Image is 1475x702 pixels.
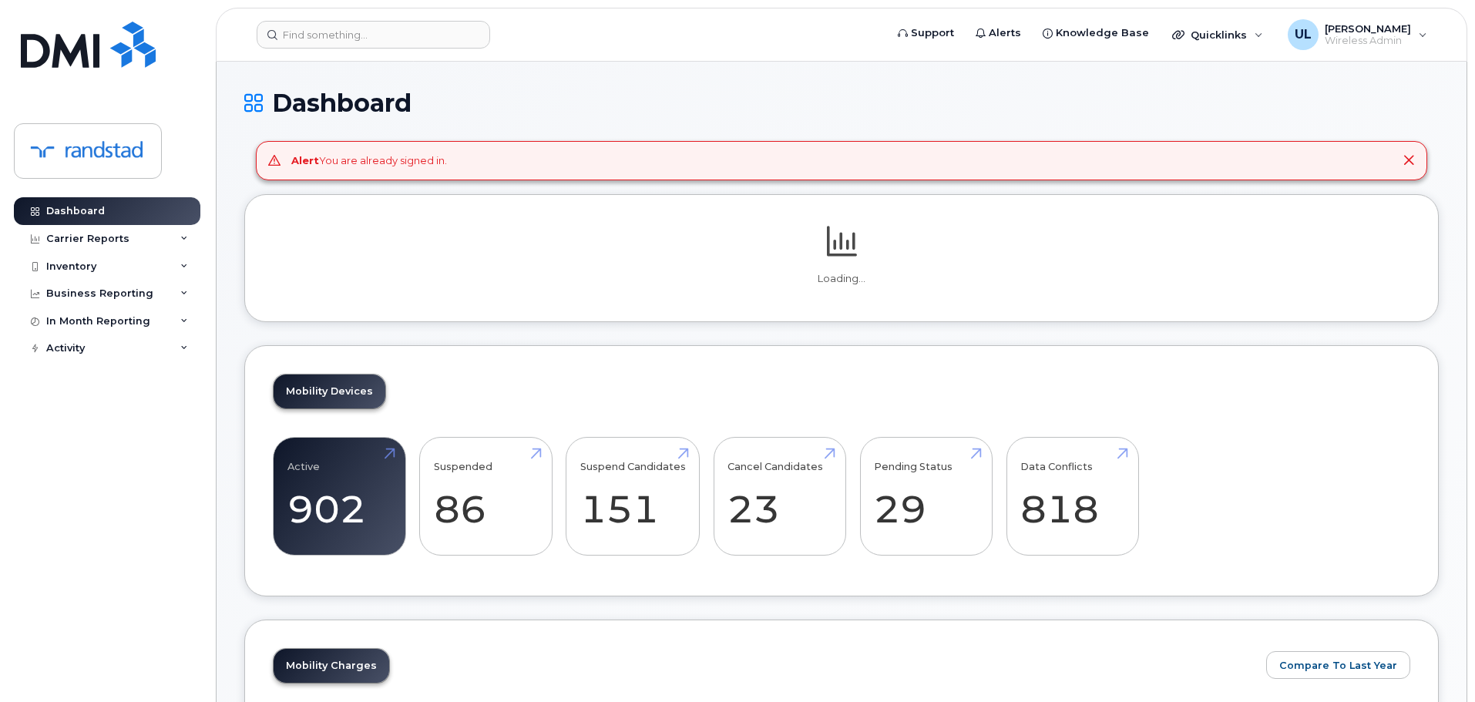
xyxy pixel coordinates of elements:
[1279,658,1397,673] span: Compare To Last Year
[291,153,447,168] div: You are already signed in.
[287,445,391,547] a: Active 902
[291,154,319,166] strong: Alert
[580,445,686,547] a: Suspend Candidates 151
[273,272,1410,286] p: Loading...
[874,445,978,547] a: Pending Status 29
[274,649,389,683] a: Mobility Charges
[1020,445,1124,547] a: Data Conflicts 818
[244,89,1439,116] h1: Dashboard
[1266,651,1410,679] button: Compare To Last Year
[274,375,385,408] a: Mobility Devices
[727,445,832,547] a: Cancel Candidates 23
[434,445,538,547] a: Suspended 86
